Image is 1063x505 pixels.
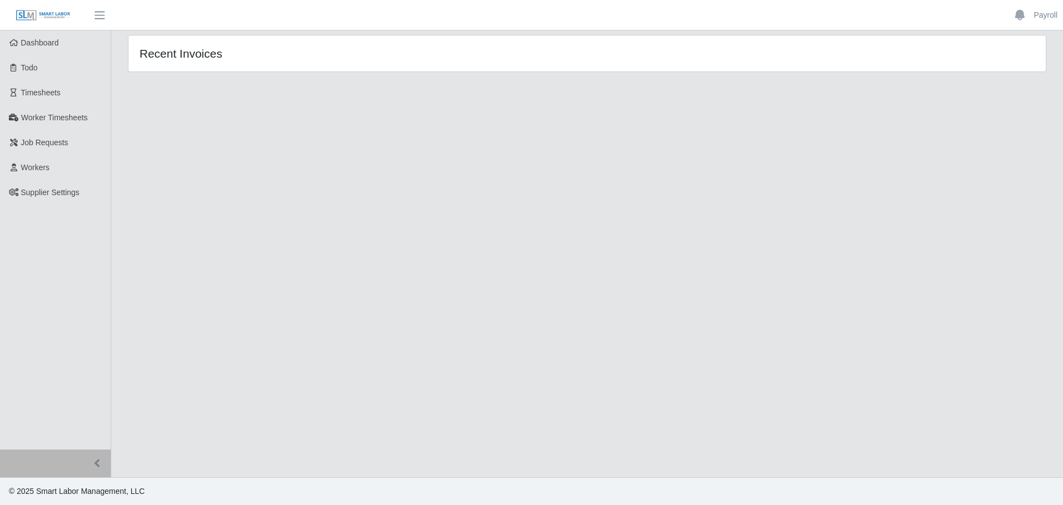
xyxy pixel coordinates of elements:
span: Worker Timesheets [21,113,87,122]
a: Payroll [1034,9,1057,21]
span: Job Requests [21,138,69,147]
span: Supplier Settings [21,188,80,197]
img: SLM Logo [16,9,71,22]
h4: Recent Invoices [140,47,503,60]
span: Todo [21,63,38,72]
span: Timesheets [21,88,61,97]
span: © 2025 Smart Labor Management, LLC [9,487,145,496]
span: Dashboard [21,38,59,47]
span: Workers [21,163,50,172]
